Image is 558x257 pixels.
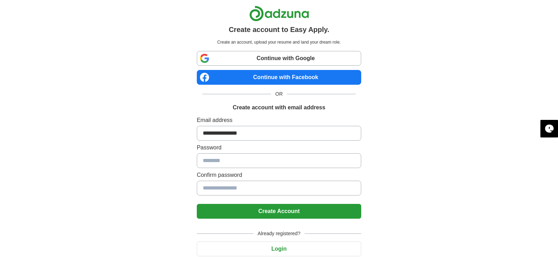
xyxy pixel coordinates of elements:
[197,51,361,66] a: Continue with Google
[249,6,309,21] img: Adzuna logo
[229,24,330,35] h1: Create account to Easy Apply.
[197,171,361,179] label: Confirm password
[233,103,325,112] h1: Create account with email address
[197,70,361,85] a: Continue with Facebook
[253,230,305,237] span: Already registered?
[197,204,361,219] button: Create Account
[271,90,287,98] span: OR
[197,116,361,124] label: Email address
[198,39,360,45] p: Create an account, upload your resume and land your dream role.
[197,246,361,252] a: Login
[197,143,361,152] label: Password
[197,242,361,256] button: Login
